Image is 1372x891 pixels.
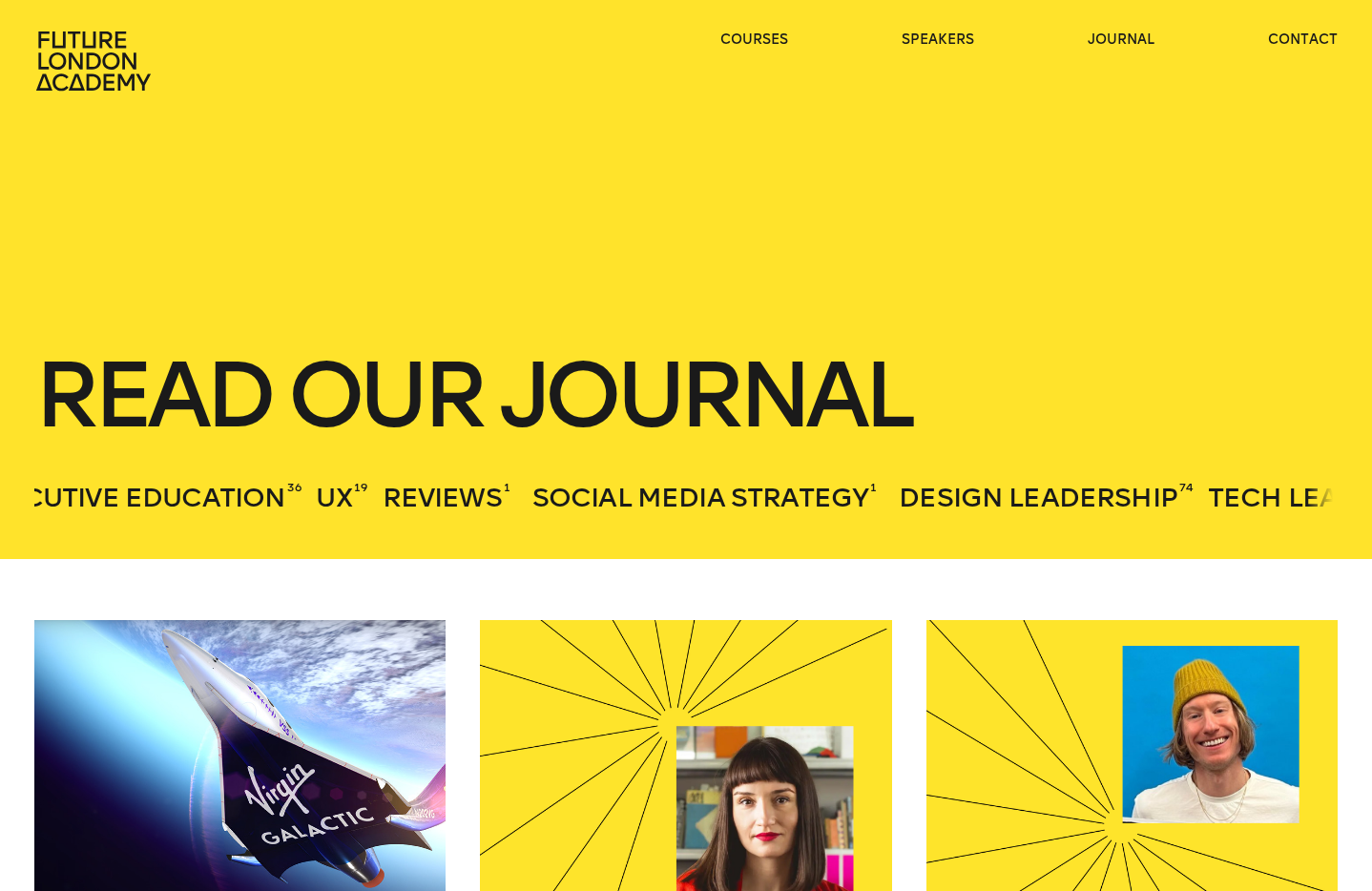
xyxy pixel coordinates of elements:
[287,480,301,495] sup: 36
[1088,31,1154,50] a: journal
[383,482,502,513] span: Reviews
[1179,480,1194,495] sup: 74
[532,482,868,513] span: Social Media Strategy
[34,353,1338,437] h1: Read our journal
[720,31,788,50] a: courses
[354,480,367,495] sup: 19
[1268,31,1338,50] a: contact
[504,480,510,495] sup: 1
[316,482,351,513] span: UX
[870,480,877,495] sup: 1
[902,31,974,50] a: speakers
[899,482,1177,513] span: Design Leadership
